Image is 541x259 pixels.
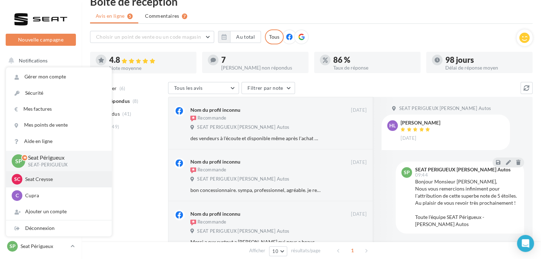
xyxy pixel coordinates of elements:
a: Mes points de vente [6,117,112,133]
div: Merci a eux surtout a [PERSON_NAME] qui nous a beaucoup aidé lorsque notre voiture était en panne... [190,238,320,246]
span: SP [15,157,22,165]
button: Au total [218,31,261,43]
span: (6) [119,86,126,91]
button: 10 [269,246,287,256]
p: Seat Périgueux [28,154,100,162]
span: SEAT PERIGUEUX [PERSON_NAME] Autos [197,176,289,182]
img: recommended.png [190,167,196,173]
a: Boîte de réception12 [4,88,77,104]
div: 98 jours [445,56,527,64]
span: [DATE] [351,107,367,114]
span: Notifications [19,57,48,64]
a: SP Seat Périgueux [6,239,76,253]
span: Commentaires [145,12,179,20]
div: Nom du profil inconnu [190,210,240,217]
div: Taux de réponse [333,65,415,70]
span: résultats/page [291,247,320,254]
div: 7 [182,13,187,19]
a: Calendrier [4,195,77,210]
div: Note moyenne [109,66,191,71]
button: Choisir un point de vente ou un code magasin [90,31,214,43]
div: Bonjour Monsieur [PERSON_NAME], Nous vous remercions infiniment pour l'attribution de cette super... [415,178,518,228]
button: Notifications [4,53,74,68]
a: Médiathèque [4,177,77,192]
div: Nom du profil inconnu [190,158,240,165]
a: Opérations [4,71,77,86]
button: Au total [230,31,261,43]
a: Visibilité en ligne [4,107,77,122]
div: Open Intercom Messenger [517,235,534,252]
button: Tous les avis [168,82,239,94]
span: SEAT PERIGUEUX [PERSON_NAME] Autos [399,105,491,112]
a: Mes factures [6,101,112,117]
p: Seat Périgueux [21,243,68,250]
span: (49) [110,124,119,129]
div: Nom du profil inconnu [190,106,240,114]
div: des vendeurs à l'écoute et disponible même après l'achat de ma voiture. je recommande [190,135,320,142]
span: SEAT PERIGUEUX [PERSON_NAME] Autos [197,228,289,235]
div: Déconnexion [6,220,112,236]
span: SP [404,169,410,176]
a: Aide en ligne [6,133,112,149]
span: (41) [122,111,131,117]
span: [DATE] [401,135,416,142]
div: Tous [265,29,284,44]
a: Gérer mon compte [6,69,112,85]
a: PLV et print personnalisable [4,213,77,233]
span: Campagnes DataOnDemand [18,239,73,254]
div: 86 % [333,56,415,64]
div: Recommande [190,219,226,226]
p: Seat Creysse [25,176,103,183]
div: Recommande [190,115,226,122]
img: recommended.png [190,220,196,225]
p: SEAT-PERIGUEUX [28,162,100,168]
img: recommended.png [190,116,196,121]
button: Nouvelle campagne [6,34,76,46]
button: Filtrer par note [241,82,295,94]
div: bon concessionnaire. sympa, professionnel, agréable. je recommande [190,187,320,194]
a: Campagnes [4,142,77,157]
span: [DATE] [351,159,367,166]
div: 7 [221,56,303,64]
div: [PERSON_NAME] [401,120,440,125]
span: Choisir un point de vente ou un code magasin [96,34,201,40]
span: SP [10,243,16,250]
div: [PERSON_NAME] non répondus [221,65,303,70]
div: 4.8 [109,56,191,64]
a: Sécurité [6,85,112,101]
span: 09:44 [415,173,428,177]
a: Contacts [4,160,77,175]
a: SMS unitaire [4,125,77,139]
span: 10 [272,248,278,254]
div: Ajouter un compte [6,204,112,220]
span: HL [389,122,396,129]
span: 1 [347,245,358,256]
span: C [16,192,19,199]
div: SEAT PERIGUEUX [PERSON_NAME] Autos [415,167,510,172]
span: Tous les avis [174,85,203,91]
span: SC [14,176,20,183]
div: Délai de réponse moyen [445,65,527,70]
p: Cupra [25,192,103,199]
span: Afficher [249,247,265,254]
span: SEAT PERIGUEUX [PERSON_NAME] Autos [197,124,289,131]
div: Recommande [190,167,226,174]
span: [DATE] [351,211,367,217]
